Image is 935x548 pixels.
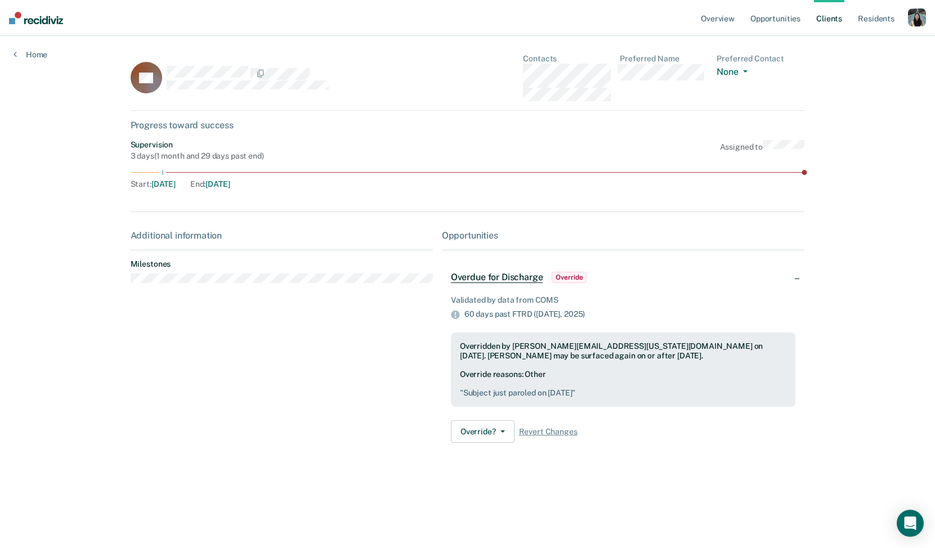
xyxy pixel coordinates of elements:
[131,259,433,269] dt: Milestones
[131,179,181,189] div: Start :
[460,342,787,361] div: Overridden by [PERSON_NAME][EMAIL_ADDRESS][US_STATE][DOMAIN_NAME] on [DATE]. [PERSON_NAME] may be...
[720,140,805,161] div: Assigned to
[131,230,433,241] div: Additional information
[451,295,796,305] div: Validated by data from COMS
[460,370,787,398] div: Override reasons: Other
[442,230,805,241] div: Opportunities
[620,54,708,64] dt: Preferred Name
[717,54,804,64] dt: Preferred Contact
[14,50,47,60] a: Home
[717,66,751,79] button: None
[185,179,230,189] div: End :
[564,309,585,318] span: 2025)
[205,179,230,188] span: [DATE]
[451,272,543,283] span: Overdue for Discharge
[151,179,176,188] span: [DATE]
[9,12,63,24] img: Recidiviz
[464,309,796,319] div: 60 days past FTRD ([DATE],
[131,120,805,131] div: Progress toward success
[523,54,611,64] dt: Contacts
[442,259,805,295] div: Overdue for DischargeOverride
[519,427,578,437] span: Revert Changes
[131,151,264,161] div: 3 days ( 1 month and 29 days past end )
[552,272,587,283] span: Override
[131,140,264,150] div: Supervision
[451,420,515,443] button: Override?
[460,388,787,398] pre: " Subject just paroled on [DATE] "
[897,510,924,537] div: Open Intercom Messenger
